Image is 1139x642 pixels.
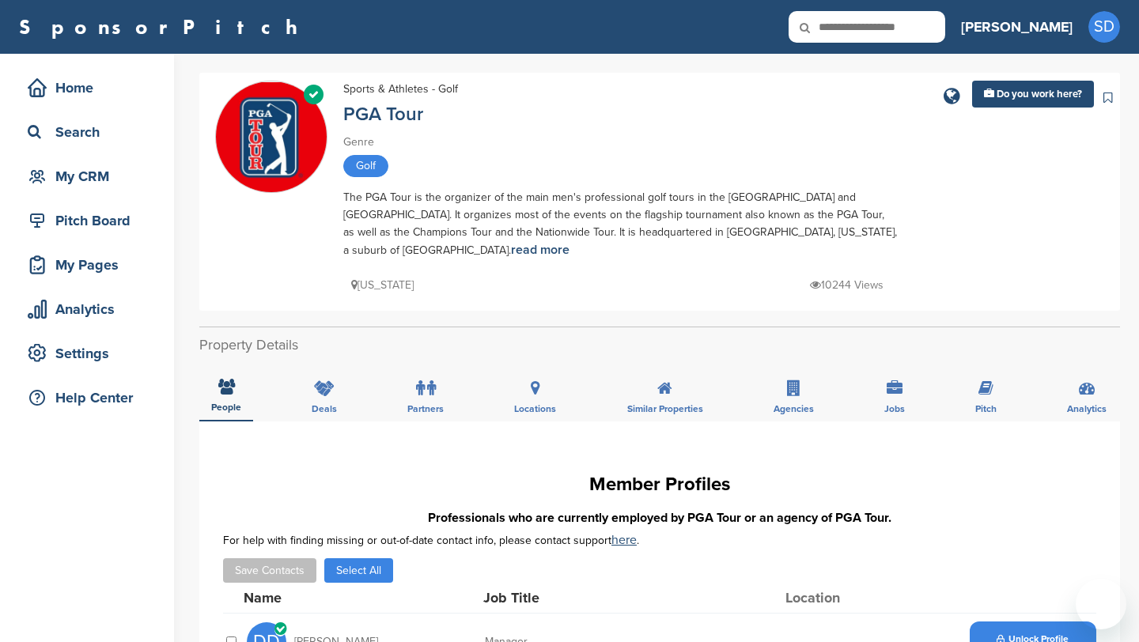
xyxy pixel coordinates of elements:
span: Deals [312,404,337,414]
span: Analytics [1067,404,1107,414]
iframe: Button to launch messaging window [1076,579,1126,629]
a: read more [511,242,569,258]
div: Pitch Board [24,206,158,235]
a: SponsorPitch [19,17,308,37]
span: Agencies [774,404,814,414]
span: Do you work here? [997,88,1082,100]
div: Help Center [24,383,158,412]
h3: [PERSON_NAME] [961,16,1073,38]
div: Job Title [483,591,721,605]
a: here [611,532,637,548]
span: Pitch [975,404,997,414]
div: Location [785,591,904,605]
a: Do you work here? [972,81,1094,108]
a: PGA Tour [343,103,423,126]
span: Jobs [884,404,905,414]
div: Home [24,74,158,102]
span: SD [1088,11,1120,43]
a: Settings [16,335,158,372]
div: For help with finding missing or out-of-date contact info, please contact support . [223,534,1096,546]
div: Analytics [24,295,158,323]
span: Locations [514,404,556,414]
div: Settings [24,339,158,368]
span: Similar Properties [627,404,703,414]
div: Genre [343,134,897,151]
button: Save Contacts [223,558,316,583]
a: My CRM [16,158,158,194]
h2: Property Details [199,334,1120,356]
div: Name [244,591,418,605]
p: [US_STATE] [351,275,414,295]
span: Golf [343,155,388,177]
h1: Member Profiles [223,470,1096,499]
a: Pitch Board [16,202,158,239]
button: Select All [324,558,393,583]
a: Search [16,114,158,150]
a: My Pages [16,247,158,283]
p: 10244 Views [810,275,884,295]
a: [PERSON_NAME] [961,9,1073,44]
a: Help Center [16,380,158,416]
a: Home [16,70,158,106]
div: The PGA Tour is the organizer of the main men's professional golf tours in the [GEOGRAPHIC_DATA] ... [343,189,897,259]
div: Sports & Athletes - Golf [343,81,458,98]
span: People [211,402,241,412]
div: My CRM [24,162,158,191]
div: My Pages [24,251,158,279]
h3: Professionals who are currently employed by PGA Tour or an agency of PGA Tour. [223,508,1096,527]
div: Search [24,118,158,146]
img: Sponsorpitch & PGA Tour [216,82,327,193]
a: Analytics [16,291,158,327]
span: Partners [407,404,444,414]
